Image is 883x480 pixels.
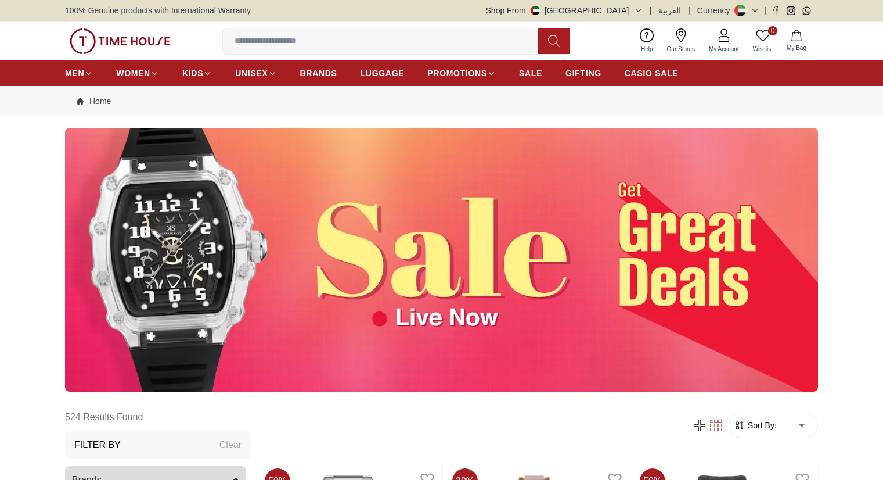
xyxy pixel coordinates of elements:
span: Wishlist [748,45,777,53]
span: CASIO SALE [625,67,679,79]
span: 0 [768,26,777,35]
a: Our Stores [660,26,702,56]
span: KIDS [182,67,203,79]
a: Whatsapp [802,6,811,15]
img: ... [65,128,818,392]
a: BRANDS [300,63,337,84]
button: Shop From[GEOGRAPHIC_DATA] [486,5,643,16]
button: العربية [658,5,681,16]
span: UNISEX [235,67,268,79]
nav: Breadcrumb [65,86,818,116]
span: | [650,5,652,16]
span: | [688,5,690,16]
a: MEN [65,63,93,84]
a: WOMEN [116,63,159,84]
h6: 524 Results Found [65,403,251,431]
span: SALE [519,67,542,79]
img: United Arab Emirates [531,6,540,15]
span: WOMEN [116,67,150,79]
span: Sort By: [745,420,777,431]
span: My Bag [782,44,811,52]
a: Help [634,26,660,56]
span: | [764,5,766,16]
button: Sort By: [734,420,777,431]
a: SALE [519,63,542,84]
a: GIFTING [565,63,601,84]
a: Instagram [787,6,795,15]
span: Help [636,45,658,53]
img: ... [70,28,171,54]
h3: Filter By [74,438,121,452]
span: 100% Genuine products with International Warranty [65,5,251,16]
span: My Account [704,45,744,53]
a: LUGGAGE [361,63,405,84]
div: Clear [219,438,242,452]
a: CASIO SALE [625,63,679,84]
a: Home [77,95,111,107]
a: 0Wishlist [746,26,780,56]
a: PROMOTIONS [427,63,496,84]
a: Facebook [771,6,780,15]
a: KIDS [182,63,212,84]
span: GIFTING [565,67,601,79]
span: LUGGAGE [361,67,405,79]
button: My Bag [780,27,813,55]
span: BRANDS [300,67,337,79]
span: PROMOTIONS [427,67,487,79]
span: Our Stores [662,45,700,53]
span: MEN [65,67,84,79]
a: UNISEX [235,63,276,84]
div: Currency [697,5,735,16]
